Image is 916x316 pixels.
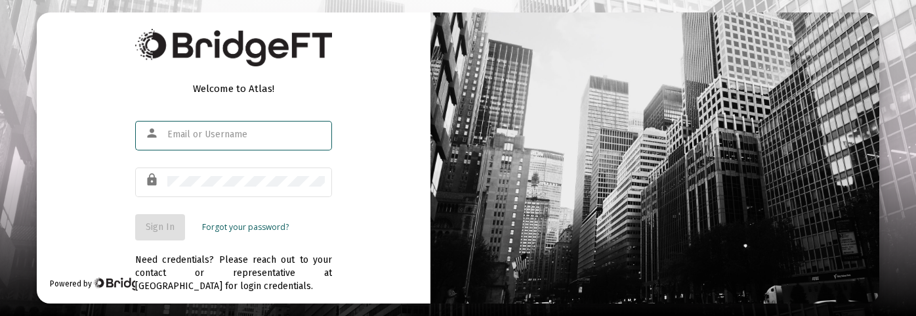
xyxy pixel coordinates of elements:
[167,129,325,140] input: Email or Username
[135,29,332,66] img: Bridge Financial Technology Logo
[50,277,162,290] div: Powered by
[202,221,289,234] a: Forgot your password?
[93,277,162,290] img: Bridge Financial Technology Logo
[146,221,175,233] span: Sign In
[145,125,161,141] mat-icon: person
[135,214,185,240] button: Sign In
[135,82,332,95] div: Welcome to Atlas!
[135,240,332,293] div: Need credentials? Please reach out to your contact or representative at [GEOGRAPHIC_DATA] for log...
[145,172,161,188] mat-icon: lock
